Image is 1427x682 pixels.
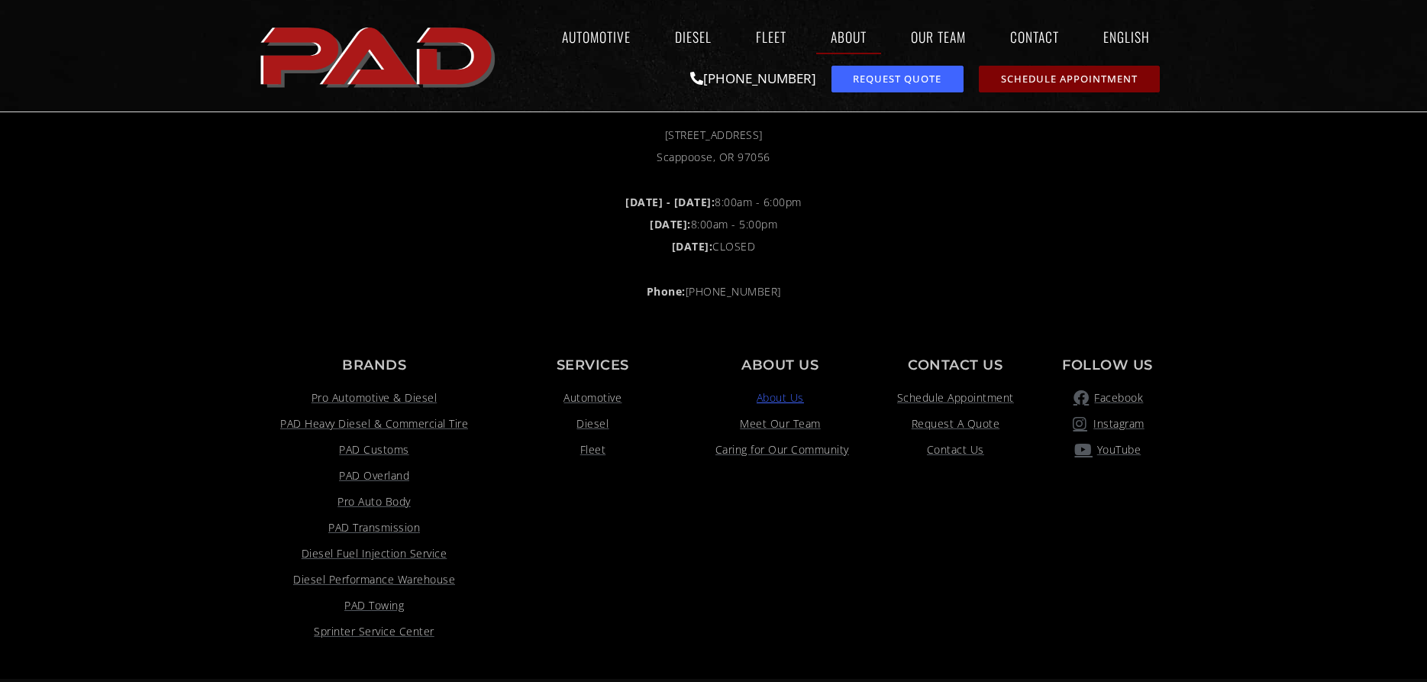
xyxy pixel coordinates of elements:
[625,193,802,212] span: 8:00am - 6:00pm
[280,415,468,433] span: PAD Heavy Diesel & Commercial Tire
[337,493,411,511] span: Pro Auto Body
[576,415,609,433] span: Diesel
[547,19,645,54] a: Automotive
[501,389,686,407] a: Automotive
[650,217,691,231] b: [DATE]:
[665,126,763,144] span: [STREET_ADDRESS]
[501,441,686,459] a: Fleet
[690,69,816,87] a: [PHONE_NUMBER]
[740,415,821,433] span: Meet Our Team
[875,415,1035,433] a: Request A Quote
[501,415,686,433] a: Diesel
[650,215,777,234] span: 8:00am - 5:00pm
[263,283,1164,301] a: Phone:[PHONE_NUMBER]
[672,238,756,256] span: CLOSED
[1001,74,1138,84] span: Schedule Appointment
[647,283,781,301] span: [PHONE_NUMBER]
[1093,441,1141,459] span: YouTube
[263,622,486,641] a: Visit link opens in a new tab
[263,415,486,433] a: Visit link opens in a new tab
[263,358,486,372] p: Brands
[256,15,503,97] a: pro automotive and diesel home page
[672,239,713,254] b: [DATE]:
[312,389,437,407] span: Pro Automotive & Diesel
[263,545,486,563] a: Visit link opens in a new tab
[741,19,801,54] a: Fleet
[875,389,1035,407] a: Schedule Appointment
[927,441,984,459] span: Contact Us
[875,358,1035,372] p: Contact us
[897,389,1014,407] span: Schedule Appointment
[700,389,860,407] a: About Us
[256,15,503,97] img: The image shows the word "PAD" in bold, red, uppercase letters with a slight shadow effect.
[1051,441,1164,459] a: YouTube
[263,389,486,407] a: Pro Automotive & Diesel
[660,19,726,54] a: Diesel
[1090,415,1145,433] span: Instagram
[1051,415,1164,433] a: pro automotive and diesel instagram page
[853,74,941,84] span: Request Quote
[996,19,1073,54] a: Contact
[302,545,447,563] span: Diesel Fuel Injection Service
[339,441,409,459] span: PAD Customs
[503,19,1172,54] nav: Menu
[831,66,964,92] a: request a service or repair quote
[1051,358,1164,372] p: Follow Us
[712,441,849,459] span: Caring for Our Community
[344,596,404,615] span: PAD Towing
[816,19,881,54] a: About
[263,570,486,589] a: Visit link opens in a new tab
[875,441,1035,459] a: Contact Us
[263,467,486,485] a: Visit link opens in a new tab
[625,195,715,209] b: [DATE] - [DATE]:
[1051,389,1164,407] a: pro automotive and diesel facebook page
[263,596,486,615] a: Visit link opens in a new tab
[700,358,860,372] p: About Us
[657,148,770,166] span: Scappoose, OR 97056
[339,467,409,485] span: PAD Overland
[328,519,420,537] span: PAD Transmission
[1090,389,1143,407] span: Facebook
[263,441,486,459] a: PAD Customs
[700,441,860,459] a: Caring for Our Community
[314,622,434,641] span: Sprinter Service Center
[1089,19,1172,54] a: English
[293,570,455,589] span: Diesel Performance Warehouse
[912,415,1000,433] span: Request A Quote
[647,284,686,299] strong: Phone:
[757,389,804,407] span: About Us
[700,415,860,433] a: Meet Our Team
[501,358,686,372] p: Services
[580,441,606,459] span: Fleet
[263,493,486,511] a: Visit link opens in a new tab
[896,19,980,54] a: Our Team
[563,389,621,407] span: Automotive
[263,519,486,537] a: PAD Transmission
[979,66,1160,92] a: schedule repair or service appointment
